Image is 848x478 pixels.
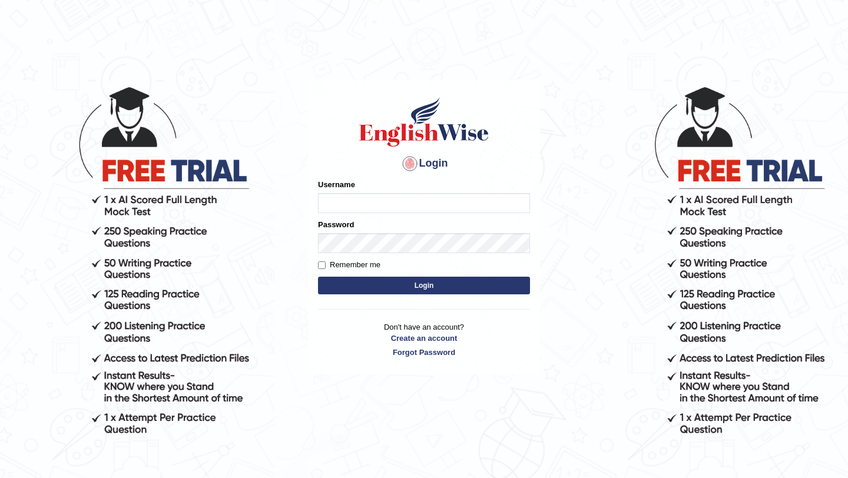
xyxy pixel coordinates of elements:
[318,261,326,269] input: Remember me
[318,347,530,358] a: Forgot Password
[318,333,530,344] a: Create an account
[357,95,491,148] img: Logo of English Wise sign in for intelligent practice with AI
[318,179,355,190] label: Username
[318,154,530,173] h4: Login
[318,259,380,271] label: Remember me
[318,277,530,294] button: Login
[318,219,354,230] label: Password
[318,321,530,358] p: Don't have an account?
